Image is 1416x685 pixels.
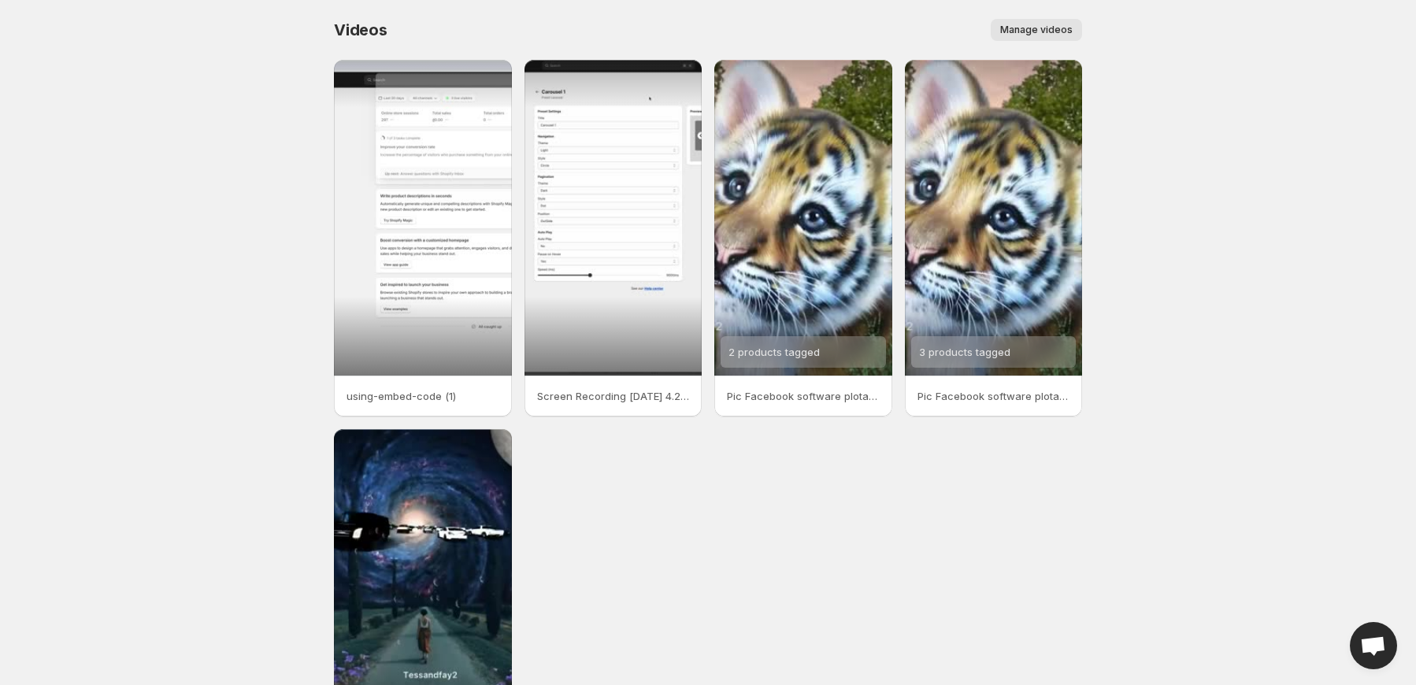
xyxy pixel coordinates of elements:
[1350,622,1397,669] div: Open chat
[919,346,1010,358] span: 3 products tagged
[991,19,1082,41] button: Manage videos
[347,388,499,404] p: using-embed-code (1)
[1000,24,1073,36] span: Manage videos
[728,346,820,358] span: 2 products tagged
[917,388,1070,404] p: Pic Facebook software plotagraph
[334,20,387,39] span: Videos
[537,388,690,404] p: Screen Recording [DATE] 4.21.12 PM
[727,388,880,404] p: Pic Facebook software plotagraph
